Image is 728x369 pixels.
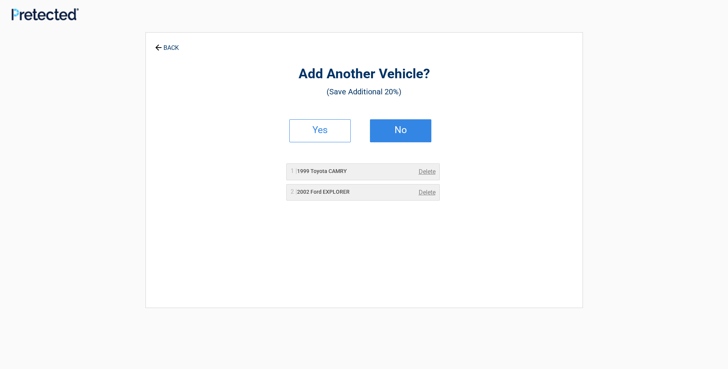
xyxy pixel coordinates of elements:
[378,127,423,133] h2: No
[419,188,436,197] a: Delete
[297,127,343,133] h2: Yes
[291,188,350,196] h2: 2002 Ford EXPLORER
[12,8,79,20] img: Main Logo
[188,85,540,98] h3: (Save Additional 20%)
[419,167,436,176] a: Delete
[188,65,540,83] h2: Add Another Vehicle?
[291,188,297,195] span: 2 |
[291,167,347,175] h2: 1999 Toyota CAMRY
[154,38,180,51] a: BACK
[291,167,297,175] span: 1 |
